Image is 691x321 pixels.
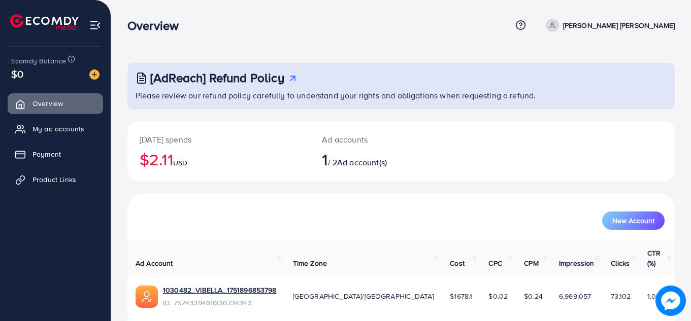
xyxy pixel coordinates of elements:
[602,211,665,230] button: New Account
[32,149,61,159] span: Payment
[10,14,79,30] img: logo
[293,258,327,268] span: Time Zone
[127,18,187,33] h3: Overview
[657,287,684,314] img: image
[524,258,538,268] span: CPM
[8,119,103,139] a: My ad accounts
[563,19,675,31] p: [PERSON_NAME] [PERSON_NAME]
[136,89,669,101] p: Please review our refund policy carefully to understand your rights and obligations when requesti...
[450,258,465,268] span: Cost
[559,258,595,268] span: Impression
[136,286,158,308] img: ic-ads-acc.e4c84228.svg
[32,98,63,109] span: Overview
[8,93,103,114] a: Overview
[322,148,327,171] span: 1
[293,291,434,301] span: [GEOGRAPHIC_DATA]/[GEOGRAPHIC_DATA]
[450,291,472,301] span: $1678.1
[337,157,387,168] span: Ad account(s)
[612,217,654,224] span: New Account
[32,124,84,134] span: My ad accounts
[488,291,508,301] span: $0.02
[150,70,284,85] h3: [AdReach] Refund Policy
[140,150,298,169] h2: $2.11
[647,291,661,301] span: 1.05
[322,150,435,169] h2: / 2
[488,258,502,268] span: CPC
[322,133,435,146] p: Ad accounts
[559,291,591,301] span: 6,969,057
[32,174,76,185] span: Product Links
[524,291,543,301] span: $0.24
[89,19,101,31] img: menu
[173,158,187,168] span: USD
[542,19,675,32] a: [PERSON_NAME] [PERSON_NAME]
[140,133,298,146] p: [DATE] spends
[8,144,103,164] a: Payment
[11,56,66,66] span: Ecomdy Balance
[647,248,661,268] span: CTR (%)
[8,169,103,190] a: Product Links
[163,285,277,295] a: 1030482_VIBELLA_1751896853798
[136,258,173,268] span: Ad Account
[611,258,630,268] span: Clicks
[163,298,277,308] span: ID: 7524339469630734343
[611,291,631,301] span: 73,102
[89,69,100,80] img: image
[11,66,23,81] span: $0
